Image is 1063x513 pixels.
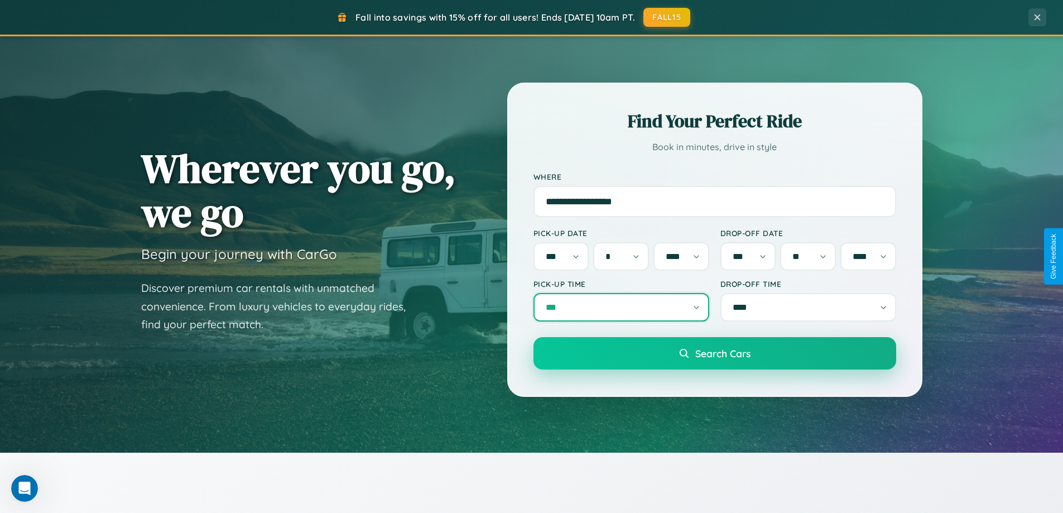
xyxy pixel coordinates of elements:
[695,347,751,359] span: Search Cars
[533,279,709,289] label: Pick-up Time
[533,139,896,155] p: Book in minutes, drive in style
[533,109,896,133] h2: Find Your Perfect Ride
[1050,234,1057,279] div: Give Feedback
[141,279,420,334] p: Discover premium car rentals with unmatched convenience. From luxury vehicles to everyday rides, ...
[533,172,896,181] label: Where
[720,228,896,238] label: Drop-off Date
[533,228,709,238] label: Pick-up Date
[643,8,690,27] button: FALL15
[141,246,337,262] h3: Begin your journey with CarGo
[720,279,896,289] label: Drop-off Time
[355,12,635,23] span: Fall into savings with 15% off for all users! Ends [DATE] 10am PT.
[11,475,38,502] iframe: Intercom live chat
[141,146,456,234] h1: Wherever you go, we go
[533,337,896,370] button: Search Cars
